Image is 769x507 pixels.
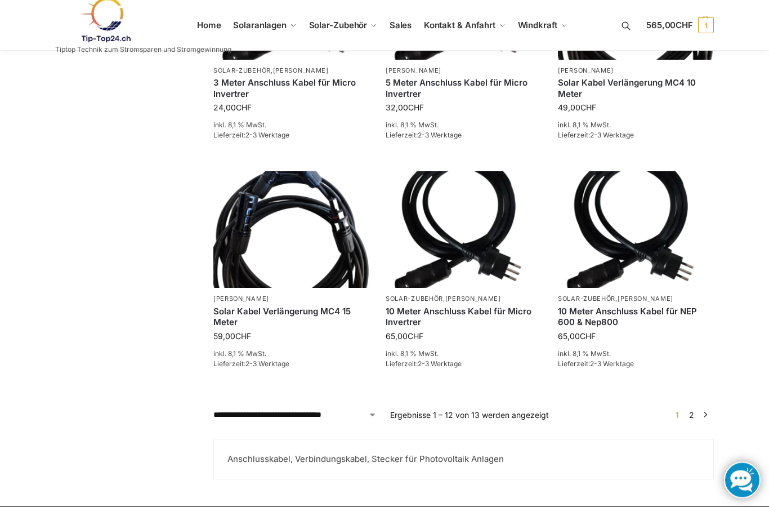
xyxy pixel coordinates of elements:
[386,67,441,75] a: [PERSON_NAME]
[558,78,713,100] a: Solar Kabel Verlängerung MC4 10 Meter
[386,349,541,359] p: inkl. 8,1 % MwSt.
[558,295,615,303] a: Solar-Zubehör
[213,67,271,75] a: Solar-Zubehör
[558,121,713,131] p: inkl. 8,1 % MwSt.
[245,360,289,368] span: 2-3 Werktage
[386,103,424,113] bdi: 32,00
[386,172,541,288] img: Anschlusskabel-3meter
[390,20,412,30] span: Sales
[213,172,369,288] img: Solar-Verlängerungskabel
[701,410,710,421] a: →
[418,131,462,140] span: 2-3 Werktage
[213,67,369,75] p: ,
[213,103,252,113] bdi: 24,00
[245,131,289,140] span: 2-3 Werktage
[390,410,549,421] p: Ergebnisse 1 – 12 von 13 werden angezeigt
[213,332,251,341] bdi: 59,00
[386,131,462,140] span: Lieferzeit:
[418,360,462,368] span: 2-3 Werktage
[558,172,713,288] img: Anschlusskabel-3meter
[558,306,713,328] a: 10 Meter Anschluss Kabel für NEP 600 & Nep800
[580,332,596,341] span: CHF
[213,131,289,140] span: Lieferzeit:
[386,360,462,368] span: Lieferzeit:
[227,453,700,466] p: Anschlusskabel, Verbindungskabel, Stecker für Photovoltaik Anlagen
[233,20,287,30] span: Solaranlagen
[673,411,682,420] span: Seite 1
[386,295,541,304] p: ,
[213,306,369,328] a: Solar Kabel Verlängerung MC4 15 Meter
[273,67,329,75] a: [PERSON_NAME]
[669,410,714,421] nav: Produkt-Seitennummerierung
[590,131,634,140] span: 2-3 Werktage
[309,20,368,30] span: Solar-Zubehör
[386,78,541,100] a: 5 Meter Anschluss Kabel für Micro Invertrer
[558,131,634,140] span: Lieferzeit:
[518,20,557,30] span: Windkraft
[558,67,614,75] a: [PERSON_NAME]
[580,103,596,113] span: CHF
[558,349,713,359] p: inkl. 8,1 % MwSt.
[213,78,369,100] a: 3 Meter Anschluss Kabel für Micro Invertrer
[213,349,369,359] p: inkl. 8,1 % MwSt.
[386,332,423,341] bdi: 65,00
[408,103,424,113] span: CHF
[235,332,251,341] span: CHF
[646,8,714,42] a: 565,00CHF 1
[386,121,541,131] p: inkl. 8,1 % MwSt.
[646,20,693,30] span: 565,00
[213,295,269,303] a: [PERSON_NAME]
[558,332,596,341] bdi: 65,00
[676,20,693,30] span: CHF
[590,360,634,368] span: 2-3 Werktage
[558,295,713,304] p: ,
[445,295,501,303] a: [PERSON_NAME]
[213,121,369,131] p: inkl. 8,1 % MwSt.
[213,410,377,421] select: Shop-Reihenfolge
[686,411,697,420] a: Seite 2
[558,360,634,368] span: Lieferzeit:
[55,46,231,53] p: Tiptop Technik zum Stromsparen und Stromgewinnung
[698,17,714,33] span: 1
[618,295,673,303] a: [PERSON_NAME]
[386,295,443,303] a: Solar-Zubehör
[386,306,541,328] a: 10 Meter Anschluss Kabel für Micro Invertrer
[424,20,495,30] span: Kontakt & Anfahrt
[213,360,289,368] span: Lieferzeit:
[558,103,596,113] bdi: 49,00
[408,332,423,341] span: CHF
[236,103,252,113] span: CHF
